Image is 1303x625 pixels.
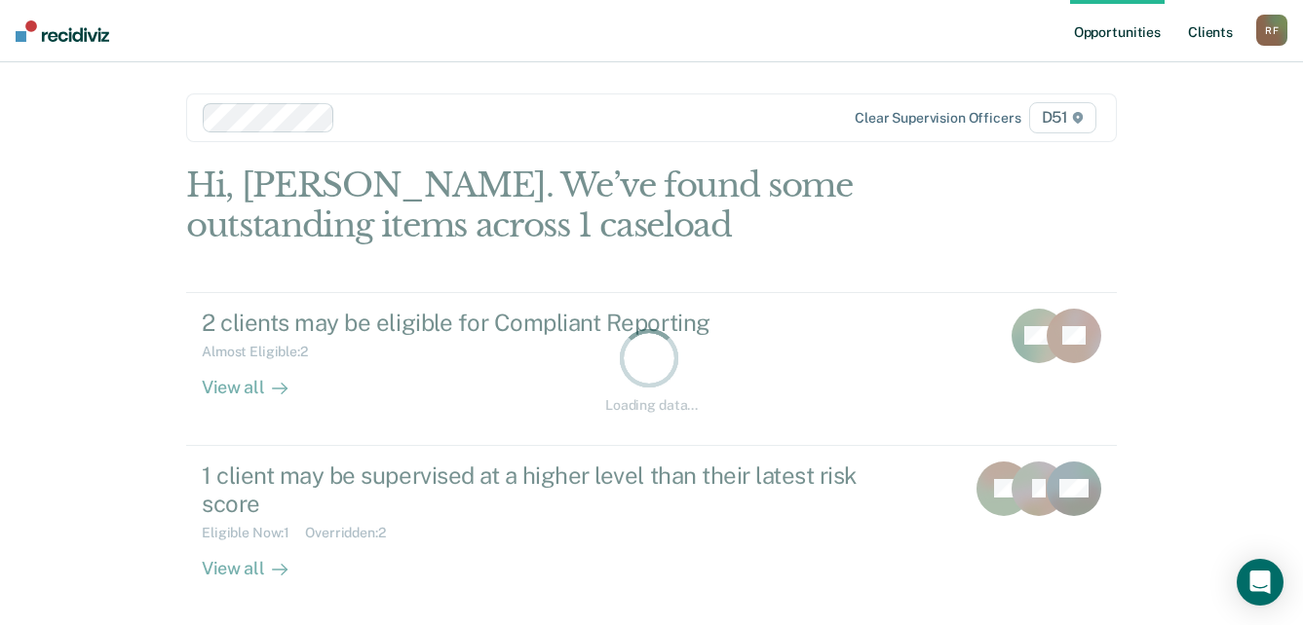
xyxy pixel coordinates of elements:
div: Loading data... [605,397,698,414]
button: RF [1256,15,1287,46]
div: R F [1256,15,1287,46]
div: Open Intercom Messenger [1237,559,1284,606]
div: Clear supervision officers [855,110,1020,127]
img: Recidiviz [16,20,109,42]
span: D51 [1029,102,1096,133]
